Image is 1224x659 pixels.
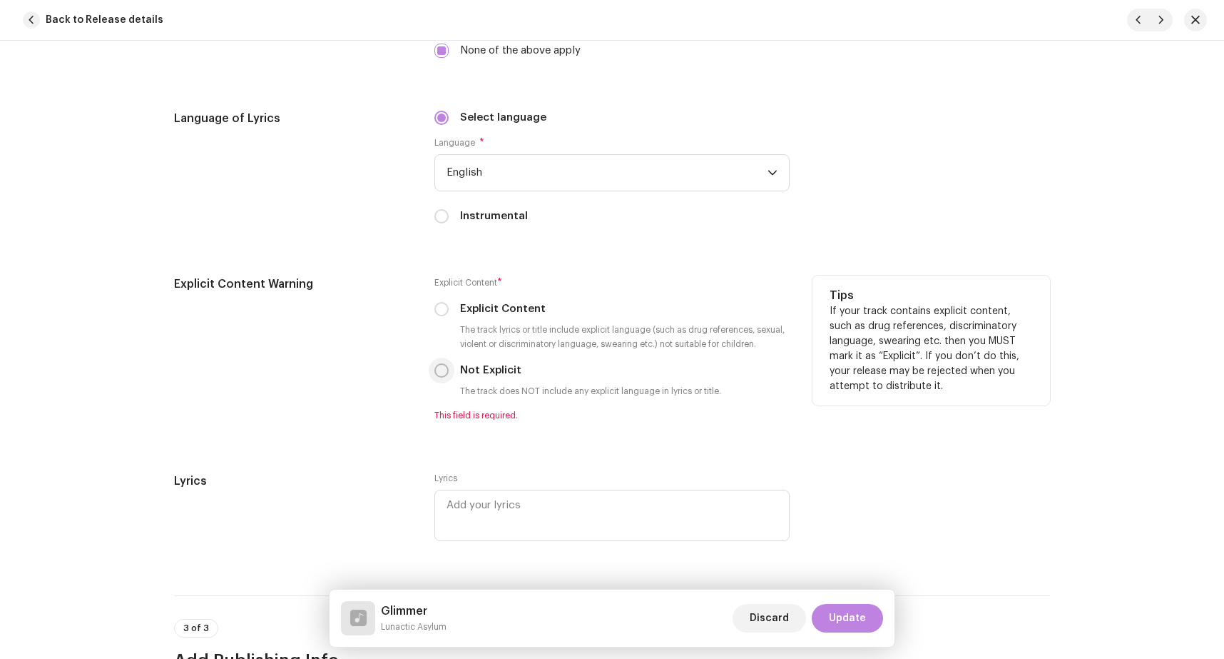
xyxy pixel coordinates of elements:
label: Select language [460,110,546,126]
label: Lyrics [434,473,457,484]
small: Explicit Content [434,276,497,290]
label: Language [434,137,484,149]
h5: Tips [830,287,1033,304]
span: Update [829,604,866,633]
small: The track lyrics or title include explicit language (such as drug references, sexual, violent or ... [457,323,790,351]
div: dropdown trigger [767,155,777,191]
h5: Language of Lyrics [174,110,412,127]
span: This field is required. [434,410,790,421]
label: Explicit Content [460,301,546,317]
h5: Explicit Content Warning [174,276,412,293]
h5: Lyrics [174,473,412,490]
label: Not Explicit [460,363,521,378]
span: Discard [750,604,789,633]
p: If your track contains explicit content, such as drug references, discriminatory language, sweari... [830,304,1033,394]
span: English [447,155,767,191]
h5: Glimmer [381,603,447,620]
button: Update [812,604,883,633]
small: Glimmer [381,620,447,634]
button: Discard [733,604,806,633]
label: Instrumental [460,208,528,224]
label: None of the above apply [460,43,581,59]
small: The track does NOT include any explicit language in lyrics or title. [457,384,724,398]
